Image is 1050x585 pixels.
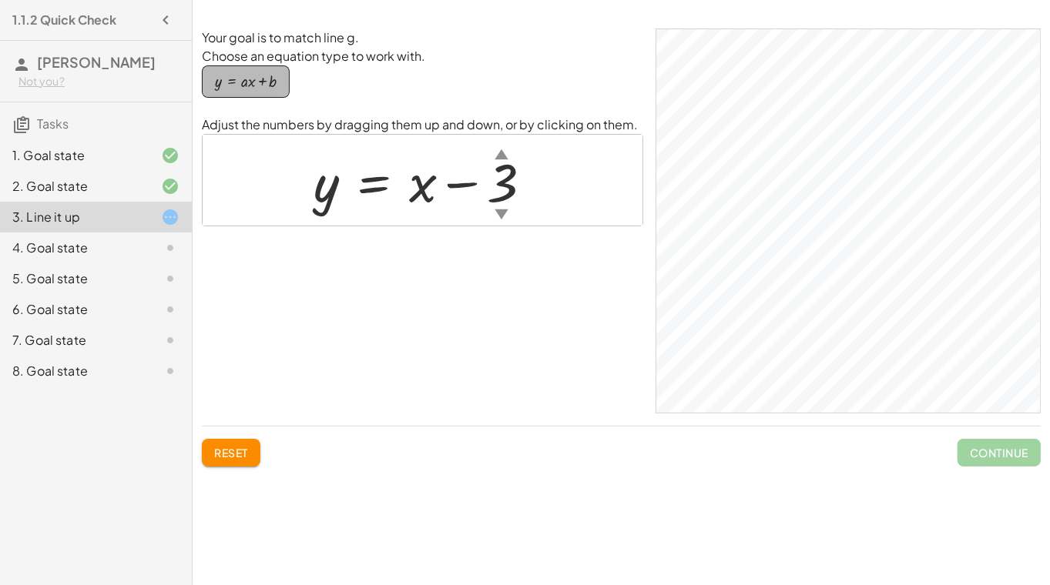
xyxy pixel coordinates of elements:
[12,362,136,380] div: 8. Goal state
[12,208,136,226] div: 3. Line it up
[495,144,508,163] div: ▲
[656,29,1040,413] canvas: Graphics View 1
[12,146,136,165] div: 1. Goal state
[202,439,260,466] button: Reset
[12,269,136,288] div: 5. Goal state
[214,446,248,460] span: Reset
[161,331,179,349] i: Task not started.
[161,177,179,196] i: Task finished and correct.
[495,204,508,223] div: ▼
[161,208,179,226] i: Task started.
[18,74,179,89] div: Not you?
[12,239,136,257] div: 4. Goal state
[161,269,179,288] i: Task not started.
[202,47,643,65] p: Choose an equation type to work with.
[161,146,179,165] i: Task finished and correct.
[37,115,69,132] span: Tasks
[161,239,179,257] i: Task not started.
[12,11,116,29] h4: 1.1.2 Quick Check
[37,53,156,71] span: [PERSON_NAME]
[12,300,136,319] div: 6. Goal state
[656,28,1041,413] div: GeoGebra Classic
[202,28,643,47] p: Your goal is to match line g.
[202,115,643,134] p: Adjust the numbers by dragging them up and down, or by clicking on them.
[161,300,179,319] i: Task not started.
[161,362,179,380] i: Task not started.
[12,177,136,196] div: 2. Goal state
[12,331,136,349] div: 7. Goal state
